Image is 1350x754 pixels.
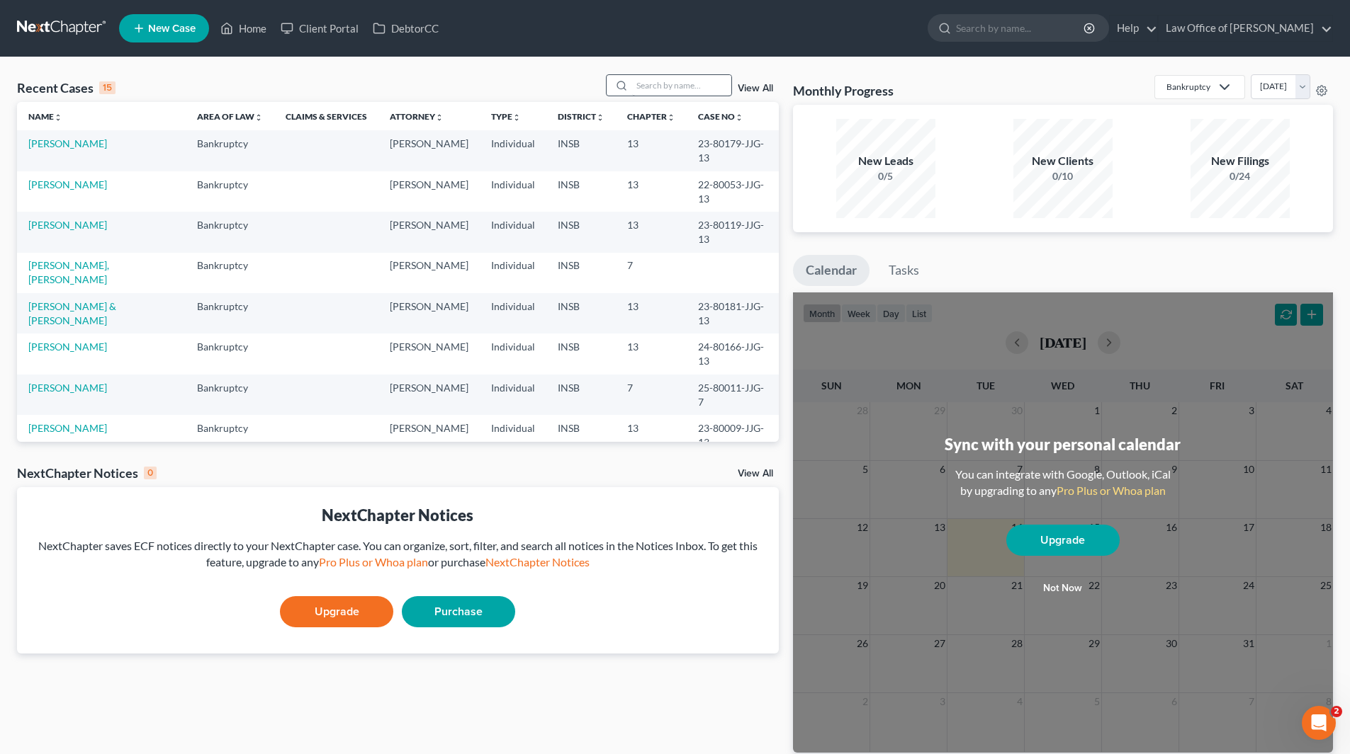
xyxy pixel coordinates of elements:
[28,178,107,190] a: [PERSON_NAME]
[1110,16,1157,41] a: Help
[186,333,274,374] td: Bankruptcy
[28,259,109,285] a: [PERSON_NAME], [PERSON_NAME]
[793,255,870,286] a: Calendar
[485,555,590,569] a: NextChapter Notices
[1013,169,1113,183] div: 0/10
[186,171,274,212] td: Bankruptcy
[378,130,480,171] td: [PERSON_NAME]
[945,433,1181,455] div: Sync with your personal calendar
[480,375,546,415] td: Individual
[836,169,935,183] div: 0/5
[627,111,675,122] a: Chapterunfold_more
[480,130,546,171] td: Individual
[274,102,378,130] th: Claims & Services
[616,415,687,455] td: 13
[148,23,196,34] span: New Case
[17,464,157,481] div: NextChapter Notices
[687,333,779,374] td: 24-80166-JJG-13
[687,171,779,212] td: 22-80053-JJG-13
[378,212,480,252] td: [PERSON_NAME]
[186,212,274,252] td: Bankruptcy
[1166,81,1210,93] div: Bankruptcy
[512,113,521,122] i: unfold_more
[616,212,687,252] td: 13
[1302,706,1336,740] iframe: Intercom live chat
[546,293,616,333] td: INSB
[28,382,107,394] a: [PERSON_NAME]
[687,415,779,455] td: 23-80009-JJG-13
[876,255,932,286] a: Tasks
[28,137,107,149] a: [PERSON_NAME]
[1006,574,1120,602] button: Not now
[28,504,767,526] div: NextChapter Notices
[28,300,116,326] a: [PERSON_NAME] & [PERSON_NAME]
[274,16,366,41] a: Client Portal
[616,130,687,171] td: 13
[616,253,687,293] td: 7
[378,333,480,374] td: [PERSON_NAME]
[687,130,779,171] td: 23-80179-JJG-13
[738,469,773,479] a: View All
[480,212,546,252] td: Individual
[546,333,616,374] td: INSB
[28,341,107,353] a: [PERSON_NAME]
[546,212,616,252] td: INSB
[632,75,731,96] input: Search by name...
[667,113,675,122] i: unfold_more
[378,171,480,212] td: [PERSON_NAME]
[616,333,687,374] td: 13
[1331,706,1342,717] span: 2
[213,16,274,41] a: Home
[1057,484,1166,497] a: Pro Plus or Whoa plan
[546,171,616,212] td: INSB
[186,415,274,455] td: Bankruptcy
[793,82,894,99] h3: Monthly Progress
[480,171,546,212] td: Individual
[28,538,767,571] div: NextChapter saves ECF notices directly to your NextChapter case. You can organize, sort, filter, ...
[254,113,263,122] i: unfold_more
[17,79,116,96] div: Recent Cases
[435,113,444,122] i: unfold_more
[480,333,546,374] td: Individual
[54,113,62,122] i: unfold_more
[378,375,480,415] td: [PERSON_NAME]
[366,16,446,41] a: DebtorCC
[144,467,157,479] div: 0
[28,219,107,231] a: [PERSON_NAME]
[1006,525,1120,556] a: Upgrade
[546,253,616,293] td: INSB
[28,422,107,434] a: [PERSON_NAME]
[596,113,604,122] i: unfold_more
[836,153,935,169] div: New Leads
[186,130,274,171] td: Bankruptcy
[390,111,444,122] a: Attorneyunfold_more
[950,467,1176,499] div: You can integrate with Google, Outlook, iCal by upgrading to any
[28,111,62,122] a: Nameunfold_more
[558,111,604,122] a: Districtunfold_more
[480,293,546,333] td: Individual
[956,15,1086,41] input: Search by name...
[616,171,687,212] td: 13
[378,415,480,455] td: [PERSON_NAME]
[687,212,779,252] td: 23-80119-JJG-13
[378,253,480,293] td: [PERSON_NAME]
[546,375,616,415] td: INSB
[698,111,743,122] a: Case Nounfold_more
[319,555,428,569] a: Pro Plus or Whoa plan
[1191,169,1290,183] div: 0/24
[480,415,546,455] td: Individual
[1013,153,1113,169] div: New Clients
[480,253,546,293] td: Individual
[738,84,773,93] a: View All
[186,293,274,333] td: Bankruptcy
[186,253,274,293] td: Bankruptcy
[99,81,116,94] div: 15
[402,596,515,627] a: Purchase
[491,111,521,122] a: Typeunfold_more
[197,111,263,122] a: Area of Lawunfold_more
[1159,16,1332,41] a: Law Office of [PERSON_NAME]
[186,375,274,415] td: Bankruptcy
[735,113,743,122] i: unfold_more
[546,130,616,171] td: INSB
[616,375,687,415] td: 7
